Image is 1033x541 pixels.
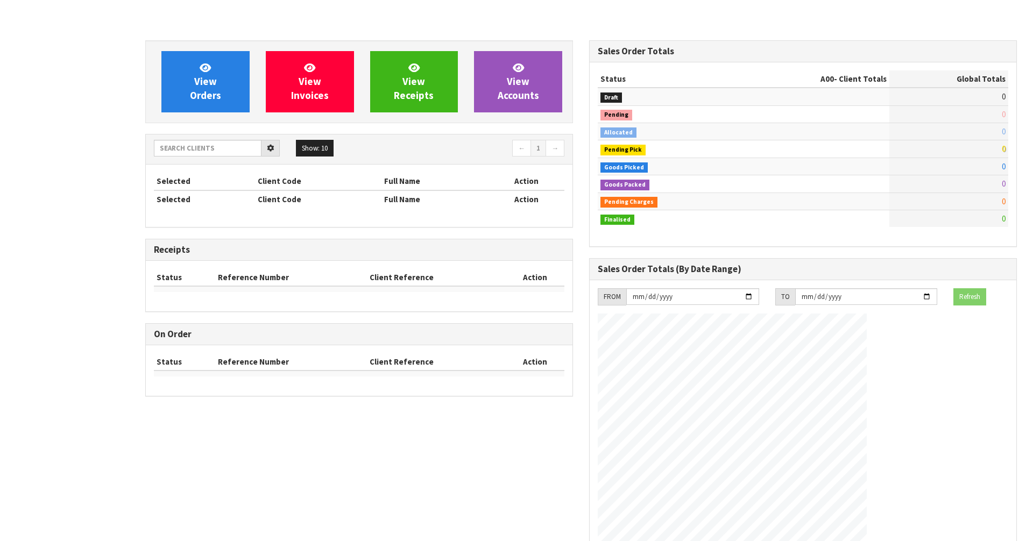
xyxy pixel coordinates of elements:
span: 0 [1002,196,1006,207]
span: Goods Packed [600,180,649,190]
button: Refresh [953,288,986,305]
th: Reference Number [215,353,367,371]
span: 0 [1002,109,1006,119]
span: Allocated [600,127,636,138]
a: 1 [530,140,546,157]
th: Action [505,269,564,286]
th: Client Reference [367,353,505,371]
h3: On Order [154,329,564,339]
th: Status [154,353,215,371]
th: Action [488,173,564,190]
span: Pending Pick [600,145,646,155]
span: 0 [1002,161,1006,172]
div: TO [775,288,795,305]
th: - Client Totals [733,70,889,88]
a: ViewAccounts [474,51,562,112]
th: Client Code [255,190,381,208]
span: View Orders [190,61,221,102]
input: Search clients [154,140,261,156]
th: Selected [154,190,255,208]
span: 0 [1002,213,1006,224]
span: Goods Picked [600,162,648,173]
th: Status [598,70,733,88]
th: Reference Number [215,269,367,286]
span: 0 [1002,144,1006,154]
button: Show: 10 [296,140,334,157]
th: Action [505,353,564,371]
th: Full Name [381,190,488,208]
span: Draft [600,92,622,103]
a: → [546,140,564,157]
span: A00 [820,74,834,84]
th: Action [488,190,564,208]
th: Global Totals [889,70,1008,88]
span: Pending [600,110,632,120]
h3: Sales Order Totals (By Date Range) [598,264,1008,274]
span: Pending Charges [600,197,657,208]
div: FROM [598,288,626,305]
span: 0 [1002,126,1006,137]
h3: Receipts [154,245,564,255]
a: ViewInvoices [266,51,354,112]
h3: Sales Order Totals [598,46,1008,56]
th: Full Name [381,173,488,190]
span: Finalised [600,215,634,225]
span: View Invoices [291,61,329,102]
nav: Page navigation [367,140,564,159]
a: ViewReceipts [370,51,458,112]
span: View Accounts [498,61,539,102]
a: ← [512,140,531,157]
th: Client Code [255,173,381,190]
th: Status [154,269,215,286]
span: 0 [1002,179,1006,189]
th: Client Reference [367,269,505,286]
span: View Receipts [394,61,434,102]
a: ViewOrders [161,51,250,112]
span: 0 [1002,91,1006,102]
th: Selected [154,173,255,190]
